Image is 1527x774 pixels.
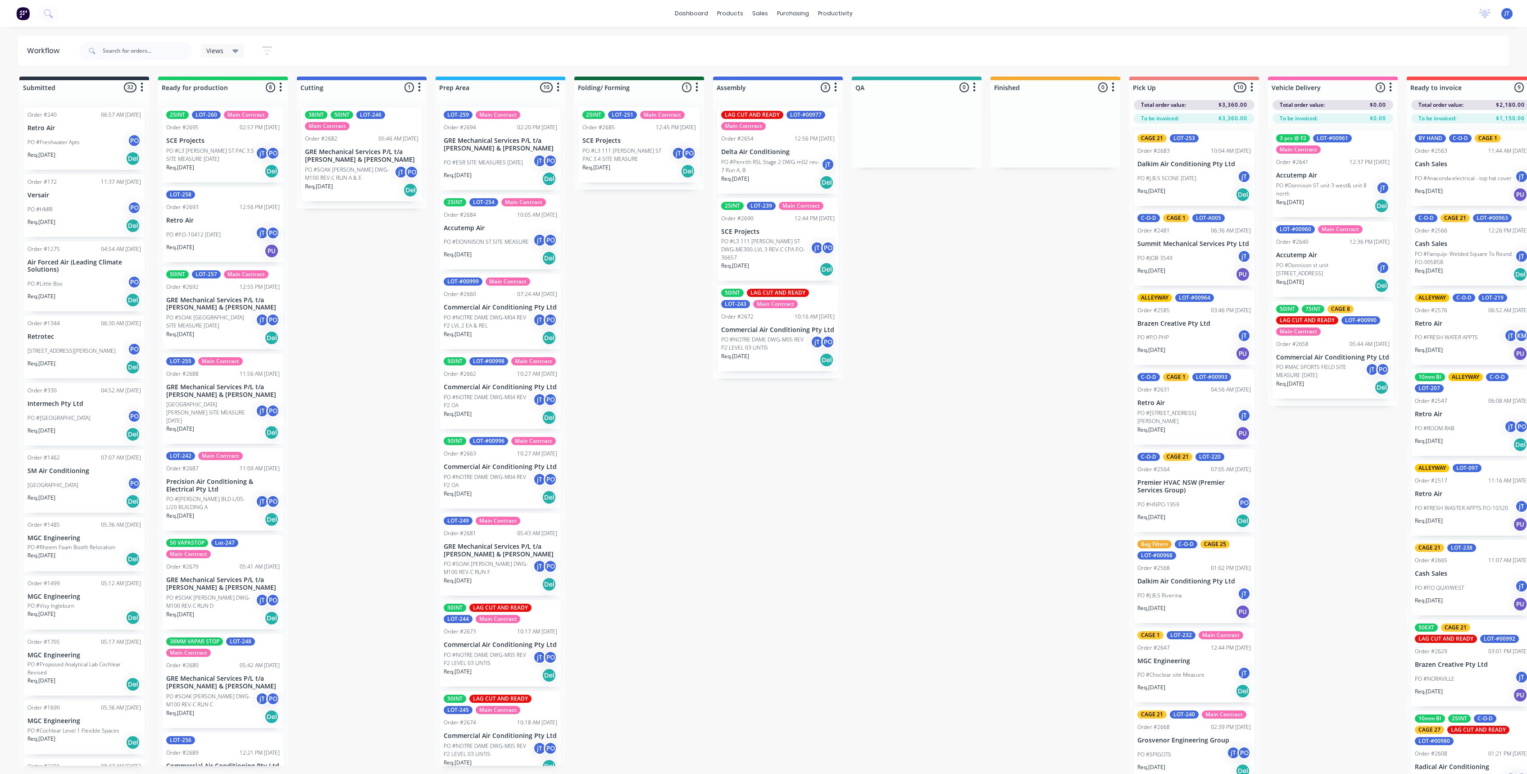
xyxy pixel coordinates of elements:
[305,182,333,191] p: Req. [DATE]
[127,134,141,147] div: PO
[1272,222,1393,297] div: LOT-#00960Main ContractOrder #264012:36 PM [DATE]Accutemp AirPO #Donnison st unit [STREET_ADDRESS...
[1486,373,1509,381] div: C-O-D
[721,202,744,210] div: 25INT
[1137,240,1251,248] p: Summit Mechanical Services Pty Ltd
[127,342,141,356] div: PO
[721,158,821,174] p: PO #Penrith RSL Stage 2 DWG-m02 rev-7 Run A, B
[166,330,194,338] p: Req. [DATE]
[718,285,838,372] div: 50INTLAG CUT AND READYLOT-243Main ContractOrder #267210:16 AM [DATE]Commercial Air Conditioning P...
[1415,333,1478,341] p: PO #FRESH WATER APPTS
[1211,306,1251,314] div: 03:46 PM [DATE]
[255,226,269,240] div: jT
[1272,301,1393,399] div: 50INT75INTCAGE 8LAG CUT AND READYLOT-#00990Main ContractOrder #265805:44 AM [DATE]Commercial Air ...
[718,198,838,281] div: 25INTLOT-239Main ContractOrder #269012:44 PM [DATE]SCE ProjectsPO #L3 111 [PERSON_NAME] ST DWG-ME...
[1376,363,1390,376] div: PO
[444,123,476,132] div: Order #2694
[1237,170,1251,183] div: jT
[27,347,116,355] p: [STREET_ADDRESS][PERSON_NAME]
[1236,187,1250,202] div: Del
[1211,147,1251,155] div: 10:04 AM [DATE]
[544,233,557,247] div: PO
[24,241,145,312] div: Order #127504:54 AM [DATE]Air Forced Air (Leading Climate Solutions)PO #Little BoxPOReq.[DATE]Del
[1350,158,1390,166] div: 12:37 PM [DATE]
[126,219,140,233] div: Del
[1175,294,1214,302] div: LOT-#00964
[810,241,824,255] div: jT
[1415,174,1512,182] p: PO #Anaconda electrical - top hat cover
[656,123,696,132] div: 12:45 PM [DATE]
[1376,181,1390,195] div: jT
[1415,134,1446,142] div: BY HAND
[1170,134,1199,142] div: LOT-253
[1276,316,1338,324] div: LAG CUT AND READY
[27,111,57,119] div: Order #240
[1276,363,1365,379] p: PO #MAC SPORTS FIELD SITE MEASURE [DATE]
[301,107,422,201] div: 38INT50INTLOT-246Main ContractOrder #268205:46 AM [DATE]GRE Mechanical Services P/L t/a [PERSON_N...
[533,313,546,327] div: jT
[240,123,280,132] div: 02:57 PM [DATE]
[444,238,529,246] p: PO #DONNISON ST SITE MEASURE
[582,137,696,145] p: SCE Projects
[440,354,561,429] div: 50INTLOT-#00998Main ContractOrder #266210:27 AM [DATE]Commercial Air Conditioning Pty LtdPO #NOTR...
[608,111,637,119] div: LOT-251
[166,357,195,365] div: LOT-255
[27,360,55,368] p: Req. [DATE]
[1415,250,1515,266] p: PO #Fanquip- Welded Square To Round P.O-005858
[1313,134,1352,142] div: LOT-#00961
[1236,346,1250,361] div: PU
[1137,174,1196,182] p: PO #J.B.S SCONE [DATE]
[542,251,556,265] div: Del
[266,226,280,240] div: PO
[266,313,280,327] div: PO
[718,107,838,194] div: LAG CUT AND READYLOT-#00977Main ContractOrder #265412:56 PM [DATE]Delta Air ConditioningPO #Penri...
[127,201,141,214] div: PO
[1441,214,1470,222] div: CAGE 21
[266,146,280,160] div: PO
[821,158,835,171] div: jT
[1137,134,1167,142] div: CAGE 21
[721,336,810,352] p: PO #NOTRE DAME DWG-M05 REV P2 LEVEL 03 UNTIS
[1415,267,1443,275] p: Req. [DATE]
[1374,278,1389,293] div: Del
[1276,380,1304,388] p: Req. [DATE]
[533,233,546,247] div: jT
[821,241,835,255] div: PO
[1475,134,1501,142] div: CAGE 1
[579,107,700,182] div: 25INTLOT-251Main ContractOrder #268512:45 PM [DATE]SCE ProjectsPO #L3 111 [PERSON_NAME] ST PAC 3....
[469,357,508,365] div: LOT-#00998
[1374,380,1389,395] div: Del
[163,267,283,350] div: 50INTLOT-257Main ContractOrder #269212:55 PM [DATE]GRE Mechanical Services P/L t/a [PERSON_NAME] ...
[1137,267,1165,275] p: Req. [DATE]
[166,191,195,199] div: LOT-258
[1415,227,1447,235] div: Order #2566
[1448,373,1483,381] div: ALLEYWAY
[305,111,327,119] div: 38INT
[1276,278,1304,286] p: Req. [DATE]
[582,164,610,172] p: Req. [DATE]
[1415,294,1450,302] div: ALLEYWAY
[821,335,835,349] div: PO
[255,313,269,327] div: jT
[305,122,350,130] div: Main Contract
[378,135,418,143] div: 05:46 AM [DATE]
[163,354,283,444] div: LOT-255Main ContractOrder #268811:56 AM [DATE]GRE Mechanical Services P/L t/a [PERSON_NAME] & [PE...
[517,123,557,132] div: 02:20 PM [DATE]
[1350,340,1390,348] div: 05:44 AM [DATE]
[444,250,472,259] p: Req. [DATE]
[1137,386,1170,394] div: Order #2631
[24,316,145,378] div: Order #134406:30 AM [DATE]Retrotec[STREET_ADDRESS][PERSON_NAME]POReq.[DATE]Del
[356,111,385,119] div: LOT-246
[1137,294,1172,302] div: ALLEYWAY
[1504,9,1509,18] span: JT
[795,313,835,321] div: 10:16 AM [DATE]
[166,243,194,251] p: Req. [DATE]
[721,237,810,262] p: PO #L3 111 [PERSON_NAME] ST DWG-ME300-LVL 3 REV-C CPA P.O-36657
[517,370,557,378] div: 10:27 AM [DATE]
[721,148,835,156] p: Delta Air Conditioning
[819,175,834,190] div: Del
[542,331,556,345] div: Del
[721,228,835,236] p: SCE Projects
[206,46,223,55] span: Views
[1276,158,1309,166] div: Order #2641
[1276,354,1390,361] p: Commercial Air Conditioning Pty Ltd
